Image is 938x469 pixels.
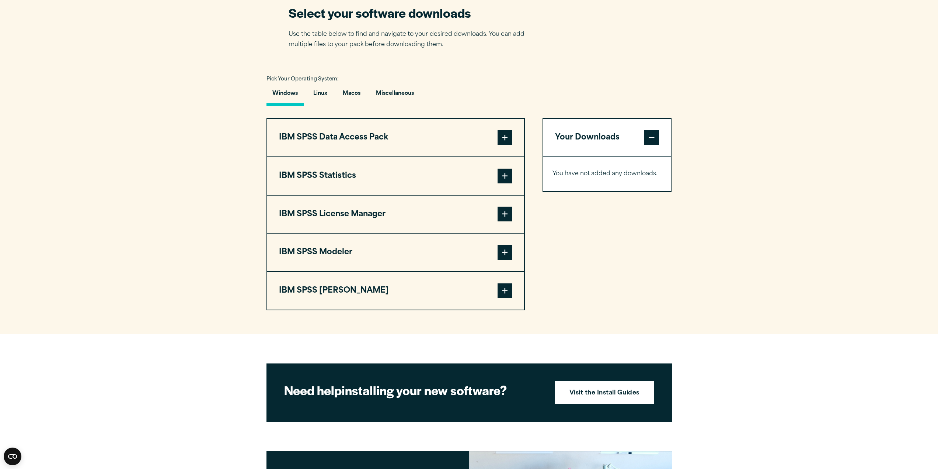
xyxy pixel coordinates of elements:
[569,389,639,398] strong: Visit the Install Guides
[543,119,671,156] button: Your Downloads
[267,119,524,156] button: IBM SPSS Data Access Pack
[555,381,654,404] a: Visit the Install Guides
[266,77,339,82] span: Pick Your Operating System:
[267,157,524,195] button: IBM SPSS Statistics
[266,85,304,106] button: Windows
[337,85,366,106] button: Macos
[552,169,662,179] p: You have not added any downloads.
[267,196,524,233] button: IBM SPSS License Manager
[289,29,536,51] p: Use the table below to find and navigate to your desired downloads. You can add multiple files to...
[289,4,536,21] h2: Select your software downloads
[267,272,524,310] button: IBM SPSS [PERSON_NAME]
[284,381,342,399] strong: Need help
[267,234,524,271] button: IBM SPSS Modeler
[4,448,21,465] button: Open CMP widget
[284,382,542,399] h2: installing your new software?
[543,156,671,191] div: Your Downloads
[307,85,333,106] button: Linux
[370,85,420,106] button: Miscellaneous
